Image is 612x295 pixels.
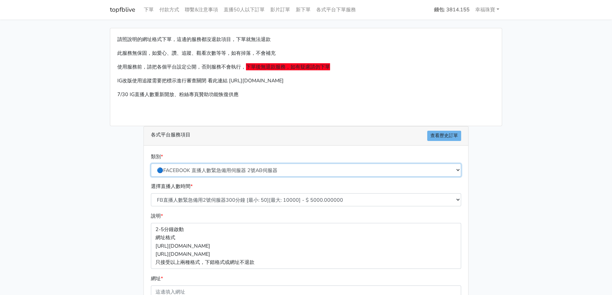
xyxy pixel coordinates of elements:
[144,126,468,146] div: 各式平台服務項目
[141,3,157,17] a: 下單
[117,63,495,71] p: 使用服務前，請把各個平台設定公開，否則服務不會執行，
[293,3,313,17] a: 新下單
[110,3,135,17] a: topfblive
[313,3,359,17] a: 各式平台下單服務
[434,6,470,13] strong: 錢包: 3814.155
[151,212,163,220] label: 說明
[117,49,495,57] p: 此服務無保固，如愛心、讚、追蹤、觀看次數等等，如有掉落，不會補充
[472,3,502,17] a: 幸福珠寶
[151,223,461,269] p: 2-5分鐘啟動 網址格式 [URL][DOMAIN_NAME] [URL][DOMAIN_NAME] 只接受以上兩種格式，下錯格式或網址不退款
[182,3,221,17] a: 聯繫&注意事項
[267,3,293,17] a: 影片訂單
[151,182,193,190] label: 選擇直播人數時間
[151,153,163,161] label: 類別
[157,3,182,17] a: 付款方式
[431,3,472,17] a: 錢包: 3814.155
[427,131,461,141] a: 查看歷史訂單
[221,3,267,17] a: 直播50人以下訂單
[117,90,495,99] p: 7/30 IG直播人數重新開放、粉絲專頁贊助功能恢復供應
[117,35,495,43] p: 請照說明的網址格式下單，這邊的服務都沒退款項目，下單就無法退款
[246,63,330,70] span: 下單後無退款服務，如有疑慮請勿下單
[117,77,495,85] p: IG改版使用追蹤需要把標示進行審查關閉 看此連結 [URL][DOMAIN_NAME]
[151,275,163,283] label: 網址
